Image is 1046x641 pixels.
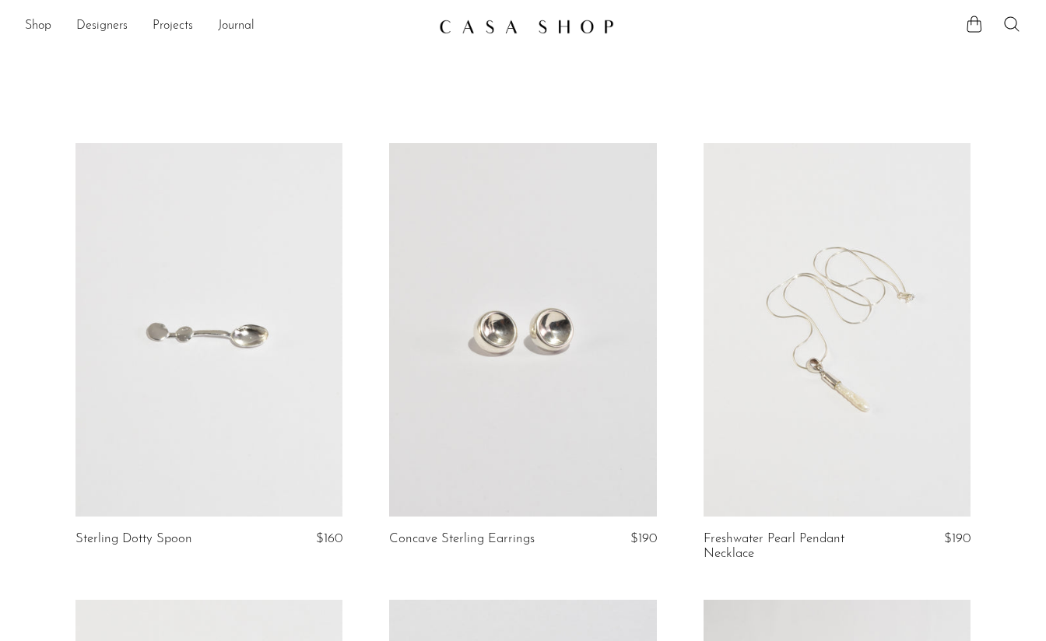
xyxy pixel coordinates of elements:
a: Freshwater Pearl Pendant Necklace [704,532,881,561]
a: Sterling Dotty Spoon [75,532,192,546]
a: Concave Sterling Earrings [389,532,535,546]
a: Designers [76,16,128,37]
span: $190 [944,532,971,545]
a: Projects [153,16,193,37]
span: $160 [316,532,342,545]
span: $190 [630,532,657,545]
a: Journal [218,16,254,37]
a: Shop [25,16,51,37]
ul: NEW HEADER MENU [25,13,426,40]
nav: Desktop navigation [25,13,426,40]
